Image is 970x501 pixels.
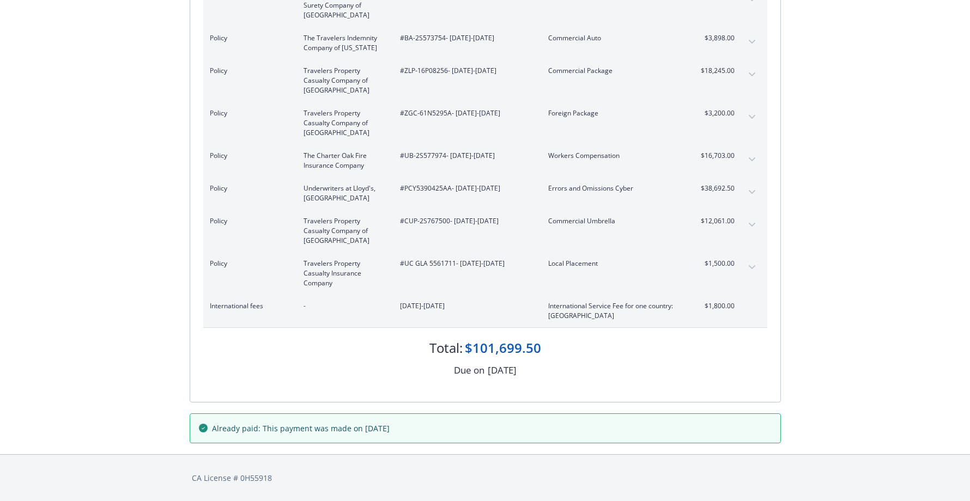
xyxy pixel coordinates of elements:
[548,216,676,226] span: Commercial Umbrella
[548,301,676,321] span: International Service Fee for one country: [GEOGRAPHIC_DATA]
[743,184,761,201] button: expand content
[210,216,286,226] span: Policy
[304,108,383,138] span: Travelers Property Casualty Company of [GEOGRAPHIC_DATA]
[694,301,735,311] span: $1,800.00
[210,33,286,43] span: Policy
[400,184,531,193] span: #PCY5390425AA - [DATE]-[DATE]
[743,33,761,51] button: expand content
[304,66,383,95] span: Travelers Property Casualty Company of [GEOGRAPHIC_DATA]
[304,301,383,311] span: -
[743,259,761,276] button: expand content
[203,295,767,327] div: International fees-[DATE]-[DATE]International Service Fee for one country: [GEOGRAPHIC_DATA]$1,80...
[304,33,383,53] span: The Travelers Indemnity Company of [US_STATE]
[210,301,286,311] span: International fees
[548,66,676,76] span: Commercial Package
[400,301,531,311] span: [DATE]-[DATE]
[400,108,531,118] span: #ZGC-61N5295A - [DATE]-[DATE]
[304,259,383,288] span: Travelers Property Casualty Insurance Company
[488,363,517,377] div: [DATE]
[400,216,531,226] span: #CUP-2S767500 - [DATE]-[DATE]
[304,184,383,203] span: Underwriters at Lloyd's, [GEOGRAPHIC_DATA]
[694,259,735,268] span: $1,500.00
[212,423,390,434] span: Already paid: This payment was made on [DATE]
[304,151,383,170] span: The Charter Oak Fire Insurance Company
[400,66,531,76] span: #ZLP-16P08256 - [DATE]-[DATE]
[548,33,676,43] span: Commercial Auto
[743,151,761,168] button: expand content
[203,144,767,177] div: PolicyThe Charter Oak Fire Insurance Company#UB-2S577974- [DATE]-[DATE]Workers Compensation$16,70...
[694,108,735,118] span: $3,200.00
[210,151,286,161] span: Policy
[548,151,676,161] span: Workers Compensation
[400,33,531,43] span: #BA-2S573754 - [DATE]-[DATE]
[210,108,286,118] span: Policy
[203,102,767,144] div: PolicyTravelers Property Casualty Company of [GEOGRAPHIC_DATA]#ZGC-61N5295A- [DATE]-[DATE]Foreign...
[400,259,531,268] span: #UC GLA 5561711 - [DATE]-[DATE]
[210,66,286,76] span: Policy
[192,472,779,484] div: CA License # 0H55918
[210,259,286,268] span: Policy
[429,339,463,357] div: Total:
[743,108,761,126] button: expand content
[304,216,383,246] span: Travelers Property Casualty Company of [GEOGRAPHIC_DATA]
[548,108,676,118] span: Foreign Package
[548,184,676,193] span: Errors and Omissions Cyber
[694,216,735,226] span: $12,061.00
[454,363,484,377] div: Due on
[203,177,767,210] div: PolicyUnderwriters at Lloyd's, [GEOGRAPHIC_DATA]#PCY5390425AA- [DATE]-[DATE]Errors and Omissions ...
[203,210,767,252] div: PolicyTravelers Property Casualty Company of [GEOGRAPHIC_DATA]#CUP-2S767500- [DATE]-[DATE]Commerc...
[743,216,761,234] button: expand content
[400,151,531,161] span: #UB-2S577974 - [DATE]-[DATE]
[743,66,761,83] button: expand content
[548,259,676,268] span: Local Placement
[203,27,767,59] div: PolicyThe Travelers Indemnity Company of [US_STATE]#BA-2S573754- [DATE]-[DATE]Commercial Auto$3,8...
[203,252,767,295] div: PolicyTravelers Property Casualty Insurance Company#UC GLA 5561711- [DATE]-[DATE]Local Placement$...
[694,184,735,193] span: $38,692.50
[694,151,735,161] span: $16,703.00
[694,33,735,43] span: $3,898.00
[743,301,761,319] button: expand content
[694,66,735,76] span: $18,245.00
[465,339,541,357] div: $101,699.50
[203,59,767,102] div: PolicyTravelers Property Casualty Company of [GEOGRAPHIC_DATA]#ZLP-16P08256- [DATE]-[DATE]Commerc...
[210,184,286,193] span: Policy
